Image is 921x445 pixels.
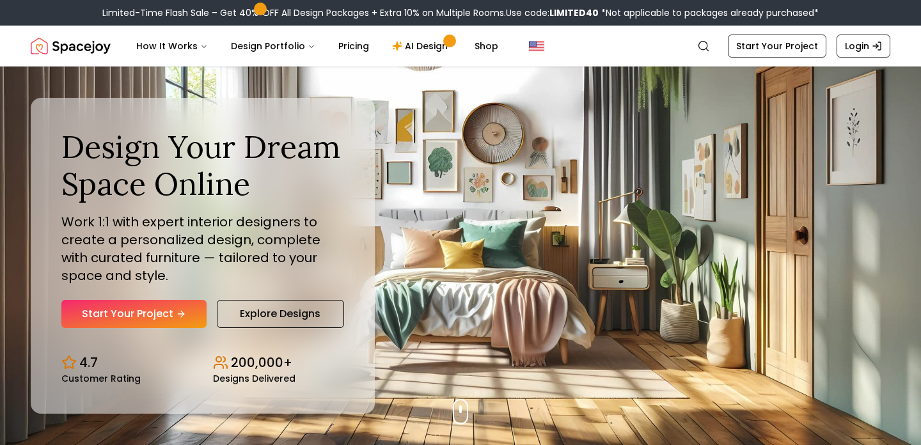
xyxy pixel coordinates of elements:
small: Customer Rating [61,374,141,383]
span: *Not applicable to packages already purchased* [599,6,819,19]
a: Pricing [328,33,379,59]
nav: Main [126,33,508,59]
p: Work 1:1 with expert interior designers to create a personalized design, complete with curated fu... [61,213,344,285]
nav: Global [31,26,890,66]
button: Design Portfolio [221,33,326,59]
h1: Design Your Dream Space Online [61,129,344,202]
b: LIMITED40 [549,6,599,19]
div: Design stats [61,343,344,383]
a: AI Design [382,33,462,59]
a: Explore Designs [217,300,344,328]
a: Spacejoy [31,33,111,59]
p: 4.7 [79,354,98,371]
a: Start Your Project [61,300,207,328]
div: Limited-Time Flash Sale – Get 40% OFF All Design Packages + Extra 10% on Multiple Rooms. [102,6,819,19]
button: How It Works [126,33,218,59]
img: Spacejoy Logo [31,33,111,59]
span: Use code: [506,6,599,19]
small: Designs Delivered [213,374,295,383]
img: United States [529,38,544,54]
a: Start Your Project [728,35,826,58]
a: Shop [464,33,508,59]
a: Login [837,35,890,58]
p: 200,000+ [231,354,292,371]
